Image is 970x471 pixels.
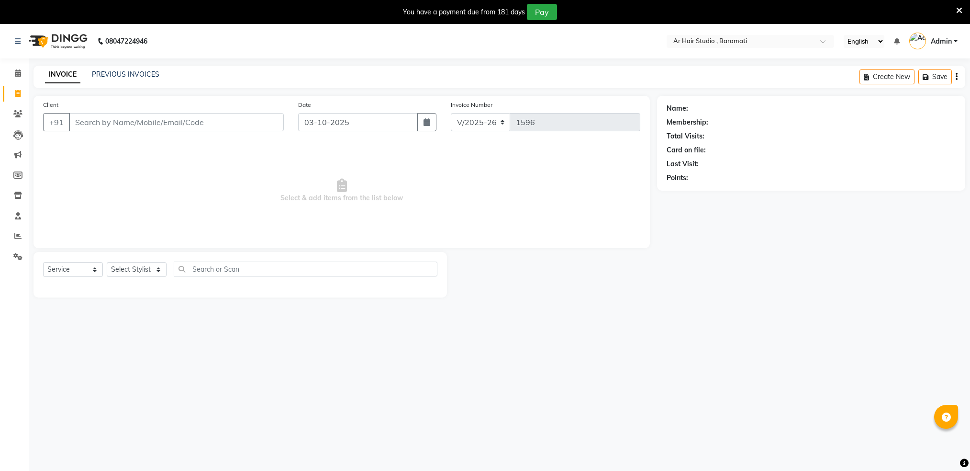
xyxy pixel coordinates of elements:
a: PREVIOUS INVOICES [92,70,159,79]
label: Client [43,101,58,109]
button: Pay [527,4,557,20]
label: Invoice Number [451,101,492,109]
div: Name: [667,103,688,114]
div: You have a payment due from 181 days [403,7,525,17]
button: Create New [859,69,914,84]
input: Search or Scan [174,262,437,276]
button: +91 [43,113,70,131]
div: Membership: [667,117,708,127]
img: Admin [909,33,926,49]
div: Total Visits: [667,131,704,141]
img: logo [24,28,90,55]
span: Select & add items from the list below [43,143,640,239]
b: 08047224946 [105,28,147,55]
div: Points: [667,173,688,183]
button: Save [918,69,952,84]
div: Card on file: [667,145,706,155]
input: Search by Name/Mobile/Email/Code [69,113,284,131]
div: Last Visit: [667,159,699,169]
label: Date [298,101,311,109]
span: Admin [931,36,952,46]
iframe: chat widget [930,433,960,461]
a: INVOICE [45,66,80,83]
